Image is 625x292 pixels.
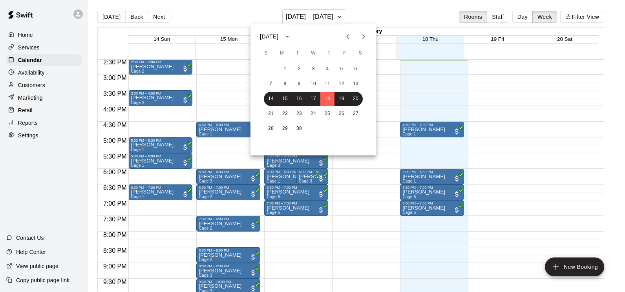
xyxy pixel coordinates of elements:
div: [DATE] [260,33,278,41]
button: Next month [356,29,371,44]
button: 30 [292,122,306,136]
span: Friday [338,46,352,61]
button: 12 [334,77,349,91]
button: 19 [334,92,349,106]
button: 10 [306,77,320,91]
button: 22 [278,107,292,121]
button: 4 [320,62,334,76]
span: Monday [275,46,289,61]
button: 28 [264,122,278,136]
button: 21 [264,107,278,121]
button: 1 [278,62,292,76]
span: Tuesday [291,46,305,61]
button: 29 [278,122,292,136]
button: 27 [349,107,363,121]
button: calendar view is open, switch to year view [281,30,294,43]
button: 2 [292,62,306,76]
button: 23 [292,107,306,121]
button: 6 [349,62,363,76]
button: 14 [264,92,278,106]
button: 9 [292,77,306,91]
span: Saturday [353,46,367,61]
button: 20 [349,92,363,106]
button: 11 [320,77,334,91]
button: 24 [306,107,320,121]
span: Thursday [322,46,336,61]
button: Previous month [340,29,356,44]
button: 25 [320,107,334,121]
button: 13 [349,77,363,91]
button: 7 [264,77,278,91]
span: Wednesday [306,46,320,61]
button: 26 [334,107,349,121]
span: Sunday [259,46,273,61]
button: 8 [278,77,292,91]
button: 16 [292,92,306,106]
button: 15 [278,92,292,106]
button: 3 [306,62,320,76]
button: 18 [320,92,334,106]
button: 5 [334,62,349,76]
button: 17 [306,92,320,106]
